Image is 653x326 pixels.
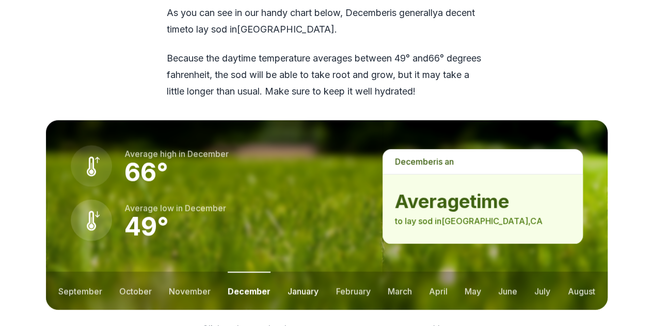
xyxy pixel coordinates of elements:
p: Average low in [124,202,226,214]
button: july [534,272,550,310]
button: october [119,272,152,310]
button: april [429,272,448,310]
button: september [58,272,102,310]
p: is a n [383,149,582,174]
button: may [465,272,481,310]
button: june [498,272,517,310]
button: november [169,272,211,310]
button: december [228,272,270,310]
strong: 49 ° [124,211,169,242]
span: december [185,203,226,213]
button: august [567,272,595,310]
span: december [395,157,436,167]
p: to lay sod in [GEOGRAPHIC_DATA] , CA [395,215,570,227]
button: march [388,272,412,310]
button: january [288,272,318,310]
button: february [336,272,370,310]
div: As you can see in our handy chart below, is generally a decent time to lay sod in [GEOGRAPHIC_DAT... [167,5,487,100]
strong: average time [395,191,570,212]
p: Because the daytime temperature averages between 49 ° and 66 ° degrees fahrenheit, the sod will b... [167,50,487,100]
span: december [187,149,229,159]
strong: 66 ° [124,157,168,188]
p: Average high in [124,148,229,160]
span: december [345,7,390,18]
